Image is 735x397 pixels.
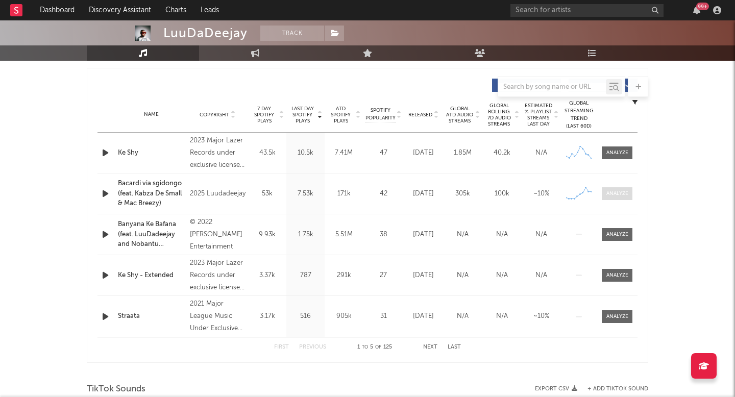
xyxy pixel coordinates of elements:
div: LuuDaDeejay [163,26,248,41]
a: Straata [118,311,185,321]
div: 42 [365,189,401,199]
span: Last Day Spotify Plays [289,106,316,124]
div: 2023 Major Lazer Records under exclusive license to Because Music [190,135,246,171]
div: Global Streaming Trend (Last 60D) [563,100,594,130]
input: Search by song name or URL [498,83,606,91]
span: to [362,345,368,350]
div: [DATE] [406,230,440,240]
div: 47 [365,148,401,158]
div: 99 + [696,3,709,10]
div: 43.5k [251,148,284,158]
div: 291k [327,270,360,281]
div: 1 5 125 [347,341,403,354]
div: Name [118,111,185,118]
div: 2023 Major Lazer Records under exclusive license to Because Music [190,257,246,294]
div: 31 [365,311,401,321]
a: Ke Shy [118,148,185,158]
div: N/A [524,148,558,158]
div: 100k [485,189,519,199]
button: Export CSV [535,386,577,392]
div: N/A [446,230,480,240]
button: Previous [299,344,326,350]
div: © 2022 [PERSON_NAME] Entertainment [190,216,246,253]
div: N/A [485,270,519,281]
button: Track [260,26,324,41]
div: N/A [524,270,558,281]
div: N/A [446,311,480,321]
span: Released [408,112,432,118]
span: of [375,345,381,350]
div: 1.75k [289,230,322,240]
div: ~ 10 % [524,311,558,321]
div: [DATE] [406,311,440,321]
a: Ke Shy - Extended [118,270,185,281]
div: N/A [485,311,519,321]
div: 27 [365,270,401,281]
div: [DATE] [406,148,440,158]
span: 7 Day Spotify Plays [251,106,278,124]
div: N/A [446,270,480,281]
div: 40.2k [485,148,519,158]
div: 10.5k [289,148,322,158]
span: Spotify Popularity [365,107,396,122]
div: 516 [289,311,322,321]
a: Banyana Ke Bafana (feat. LuuDadeejay and Nobantu Vilakazi) [118,219,185,250]
div: 787 [289,270,322,281]
div: 2025 Luudadeejay [190,188,246,200]
div: 7.41M [327,148,360,158]
div: 2021 Major League Music Under Exclusive License to emPawa Africa Limited [190,298,246,335]
button: Next [423,344,437,350]
div: ~ 10 % [524,189,558,199]
div: 38 [365,230,401,240]
a: Bacardi via sgidongo (feat. Kabza De Small & Mac Breezy) [118,179,185,209]
span: Global Rolling 7D Audio Streams [485,103,513,127]
div: 9.93k [251,230,284,240]
div: 5.51M [327,230,360,240]
button: First [274,344,289,350]
button: Last [448,344,461,350]
input: Search for artists [510,4,664,17]
div: 171k [327,189,360,199]
span: Estimated % Playlist Streams Last Day [524,103,552,127]
button: 99+ [693,6,700,14]
div: 53k [251,189,284,199]
span: Copyright [200,112,229,118]
span: Global ATD Audio Streams [446,106,474,124]
button: + Add TikTok Sound [577,386,648,392]
div: [DATE] [406,270,440,281]
span: ATD Spotify Plays [327,106,354,124]
span: TikTok Sounds [87,383,145,395]
div: N/A [485,230,519,240]
button: + Add TikTok Sound [587,386,648,392]
div: 3.17k [251,311,284,321]
div: [DATE] [406,189,440,199]
div: 7.53k [289,189,322,199]
div: 1.85M [446,148,480,158]
div: 3.37k [251,270,284,281]
div: 905k [327,311,360,321]
div: N/A [524,230,558,240]
div: 305k [446,189,480,199]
